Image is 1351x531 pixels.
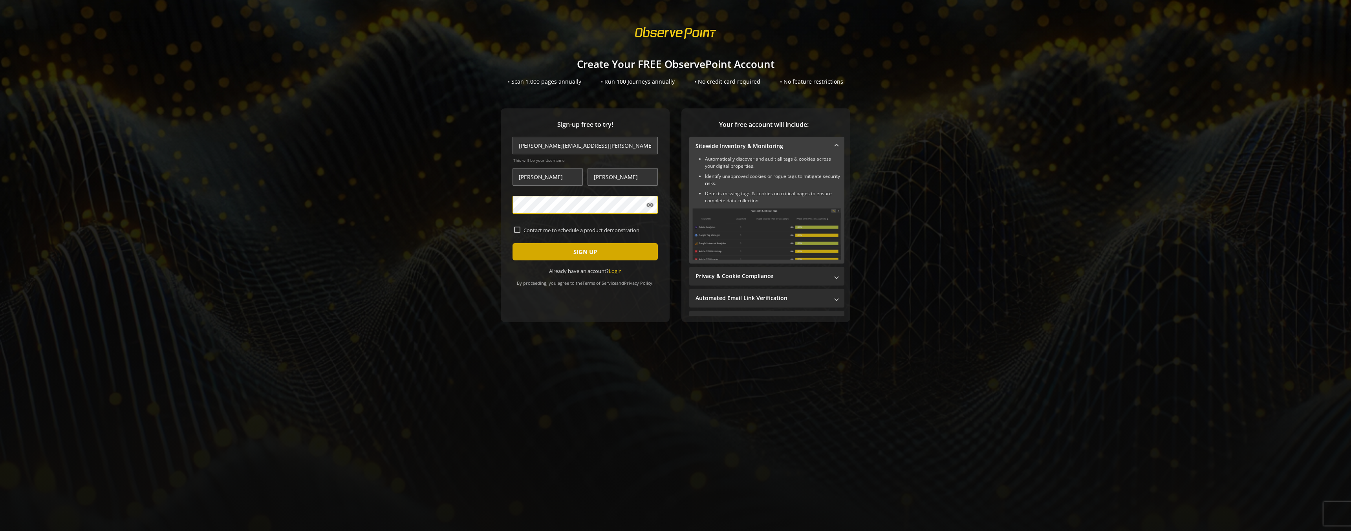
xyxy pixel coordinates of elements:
[573,245,597,259] span: SIGN UP
[513,275,658,286] div: By proceeding, you agree to the and .
[520,227,656,234] label: Contact me to schedule a product demonstration
[601,78,675,86] div: • Run 100 Journeys annually
[780,78,843,86] div: • No feature restrictions
[705,156,841,170] li: Automatically discover and audit all tags & cookies across your digital properties.
[689,267,844,286] mat-expansion-panel-header: Privacy & Cookie Compliance
[513,243,658,260] button: SIGN UP
[689,156,844,264] div: Sitewide Inventory & Monitoring
[689,311,844,330] mat-expansion-panel-header: Performance Monitoring with Web Vitals
[588,168,658,186] input: Last Name *
[696,142,829,150] mat-panel-title: Sitewide Inventory & Monitoring
[696,294,829,302] mat-panel-title: Automated Email Link Verification
[705,173,841,187] li: Identify unapproved cookies or rogue tags to mitigate security risks.
[692,208,841,260] img: Sitewide Inventory & Monitoring
[624,280,652,286] a: Privacy Policy
[513,157,658,163] span: This will be your Username
[694,78,760,86] div: • No credit card required
[705,190,841,204] li: Detects missing tags & cookies on critical pages to ensure complete data collection.
[646,201,654,209] mat-icon: visibility
[689,137,844,156] mat-expansion-panel-header: Sitewide Inventory & Monitoring
[508,78,581,86] div: • Scan 1,000 pages annually
[696,272,829,280] mat-panel-title: Privacy & Cookie Compliance
[513,120,658,129] span: Sign-up free to try!
[513,168,583,186] input: First Name *
[689,120,838,129] span: Your free account will include:
[582,280,616,286] a: Terms of Service
[513,267,658,275] div: Already have an account?
[689,289,844,308] mat-expansion-panel-header: Automated Email Link Verification
[609,267,622,275] a: Login
[513,137,658,154] input: Email Address (name@work-email.com) *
